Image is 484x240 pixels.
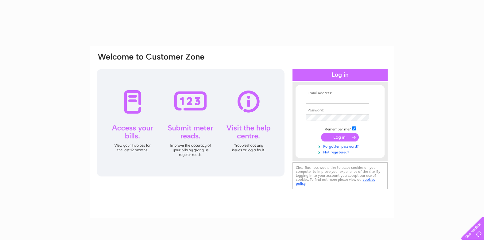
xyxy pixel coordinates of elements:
input: Submit [321,133,359,141]
a: Not registered? [306,149,376,155]
th: Password: [304,108,376,113]
a: cookies policy [296,177,375,186]
div: Clear Business would like to place cookies on your computer to improve your experience of the sit... [292,162,388,189]
a: Forgotten password? [306,143,376,149]
td: Remember me? [304,126,376,132]
th: Email Address: [304,91,376,95]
